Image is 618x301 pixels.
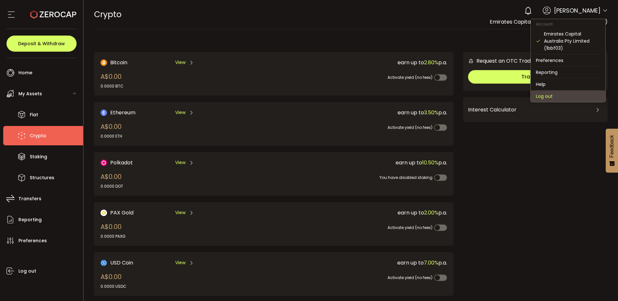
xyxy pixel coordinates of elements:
[101,83,123,89] div: 0.0000 BTC
[269,58,447,67] div: earn up to p.a.
[18,89,42,99] span: My Assets
[175,59,186,66] span: View
[30,152,47,161] span: Staking
[424,59,438,66] span: 2.80%
[531,90,605,102] li: Log out
[101,122,122,139] div: A$0.00
[30,131,46,140] span: Crypto
[468,58,474,64] img: 6nGpN7MZ9FLuBP83NiajKbTRY4UzlzQtBKtCrLLspmCkSvCZHBKvY3NxgQaT5JnOQREvtQ257bXeeSTueZfAPizblJ+Fe8JwA...
[101,109,107,116] img: Ethereum
[269,209,447,217] div: earn up to p.a.
[18,266,36,276] span: Log out
[101,272,126,289] div: A$0.00
[18,215,42,224] span: Reporting
[424,109,438,116] span: 3.50%
[468,102,603,118] div: Interest Calculator
[531,55,605,66] li: Preferences
[110,259,133,267] span: USD Coin
[554,6,601,15] span: [PERSON_NAME]
[175,259,186,266] span: View
[609,135,615,158] span: Feedback
[463,57,534,65] div: Request an OTC Trade
[388,275,432,280] span: Activate yield (no fees)
[175,209,186,216] span: View
[586,270,618,301] iframe: Chat Widget
[269,109,447,117] div: earn up to p.a.
[531,67,605,78] li: Reporting
[6,36,77,52] button: Deposit & Withdraw
[531,21,558,27] span: Account
[101,172,123,189] div: A$0.00
[175,159,186,166] span: View
[269,159,447,167] div: earn up to p.a.
[388,225,432,230] span: Activate yield (no fees)
[18,236,47,245] span: Preferences
[101,210,107,216] img: PAX Gold
[424,259,438,266] span: 7.00%
[101,59,107,66] img: Bitcoin
[269,259,447,267] div: earn up to p.a.
[101,72,123,89] div: A$0.00
[18,68,32,78] span: Home
[101,160,107,166] img: DOT
[101,234,125,239] div: 0.0000 PAXG
[101,183,123,189] div: 0.0000 DOT
[110,159,133,167] span: Polkadot
[18,194,41,203] span: Transfers
[424,209,438,216] span: 2.00%
[388,125,432,130] span: Activate yield (no fees)
[101,260,107,266] img: USD Coin
[94,9,122,20] span: Crypto
[110,58,127,67] span: Bitcoin
[388,75,432,80] span: Activate yield (no fees)
[490,18,608,26] span: Emirates Capital Australia Pty Limited (1bbf03)
[30,110,38,119] span: Fiat
[422,159,438,166] span: 10.50%
[30,173,54,182] span: Structures
[544,30,600,52] div: Emirates Capital Australia Pty Limited (1bbf03)
[468,70,603,84] button: Trade OTC
[101,284,126,289] div: 0.0000 USDC
[110,109,135,117] span: Ethereum
[175,109,186,116] span: View
[379,175,432,180] span: You have disabled staking
[606,129,618,172] button: Feedback - Show survey
[101,133,122,139] div: 0.0000 ETH
[521,73,550,80] span: Trade OTC
[18,41,65,46] span: Deposit & Withdraw
[531,78,605,90] li: Help
[101,222,125,239] div: A$0.00
[110,209,133,217] span: PAX Gold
